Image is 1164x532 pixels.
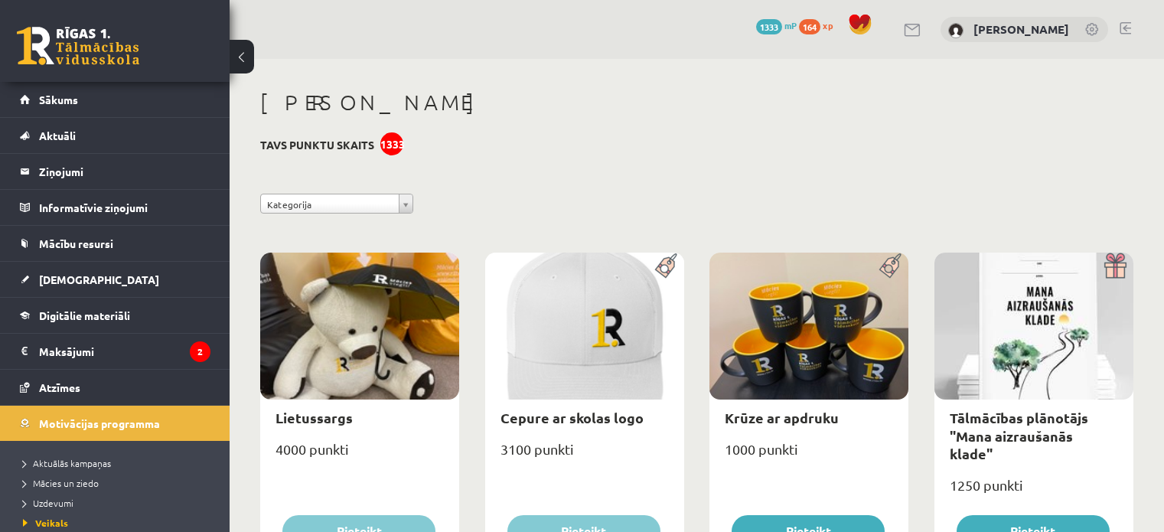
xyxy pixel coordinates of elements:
a: 164 xp [799,19,840,31]
div: 1250 punkti [934,472,1133,511]
i: 2 [190,341,210,362]
legend: Maksājumi [39,334,210,369]
a: Veikals [23,516,214,530]
div: 3100 punkti [485,436,684,475]
span: [DEMOGRAPHIC_DATA] [39,273,159,286]
span: Atzīmes [39,380,80,394]
span: Sākums [39,93,78,106]
a: Cepure ar skolas logo [500,409,644,426]
legend: Ziņojumi [39,154,210,189]
a: Mācies un ziedo [23,476,214,490]
span: Digitālie materiāli [39,308,130,322]
span: Veikals [23,517,68,529]
a: Krūze ar apdruku [725,409,839,426]
span: 164 [799,19,820,34]
a: Rīgas 1. Tālmācības vidusskola [17,27,139,65]
a: Lietussargs [276,409,353,426]
img: Natālija Leiškalne [948,23,963,38]
legend: Informatīvie ziņojumi [39,190,210,225]
img: Populāra prece [874,253,908,279]
a: Ziņojumi [20,154,210,189]
a: Kategorija [260,194,413,214]
a: Uzdevumi [23,496,214,510]
a: 1333 mP [756,19,797,31]
a: Atzīmes [20,370,210,405]
div: 4000 punkti [260,436,459,475]
a: Tālmācības plānotājs "Mana aizraušanās klade" [950,409,1088,462]
img: Populāra prece [650,253,684,279]
span: 1333 [756,19,782,34]
a: [DEMOGRAPHIC_DATA] [20,262,210,297]
span: Aktuāli [39,129,76,142]
a: Motivācijas programma [20,406,210,441]
span: mP [784,19,797,31]
span: Kategorija [267,194,393,214]
div: 1333 [380,132,403,155]
span: Mācību resursi [39,237,113,250]
a: Mācību resursi [20,226,210,261]
span: Uzdevumi [23,497,73,509]
h1: [PERSON_NAME] [260,90,1133,116]
a: Sākums [20,82,210,117]
a: Digitālie materiāli [20,298,210,333]
span: Motivācijas programma [39,416,160,430]
h3: Tavs punktu skaits [260,139,374,152]
img: Dāvana ar pārsteigumu [1099,253,1133,279]
a: Aktuāli [20,118,210,153]
div: 1000 punkti [709,436,908,475]
a: [PERSON_NAME] [973,21,1069,37]
span: Mācies un ziedo [23,477,99,489]
a: Informatīvie ziņojumi [20,190,210,225]
span: Aktuālās kampaņas [23,457,111,469]
a: Aktuālās kampaņas [23,456,214,470]
span: xp [823,19,833,31]
a: Maksājumi2 [20,334,210,369]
